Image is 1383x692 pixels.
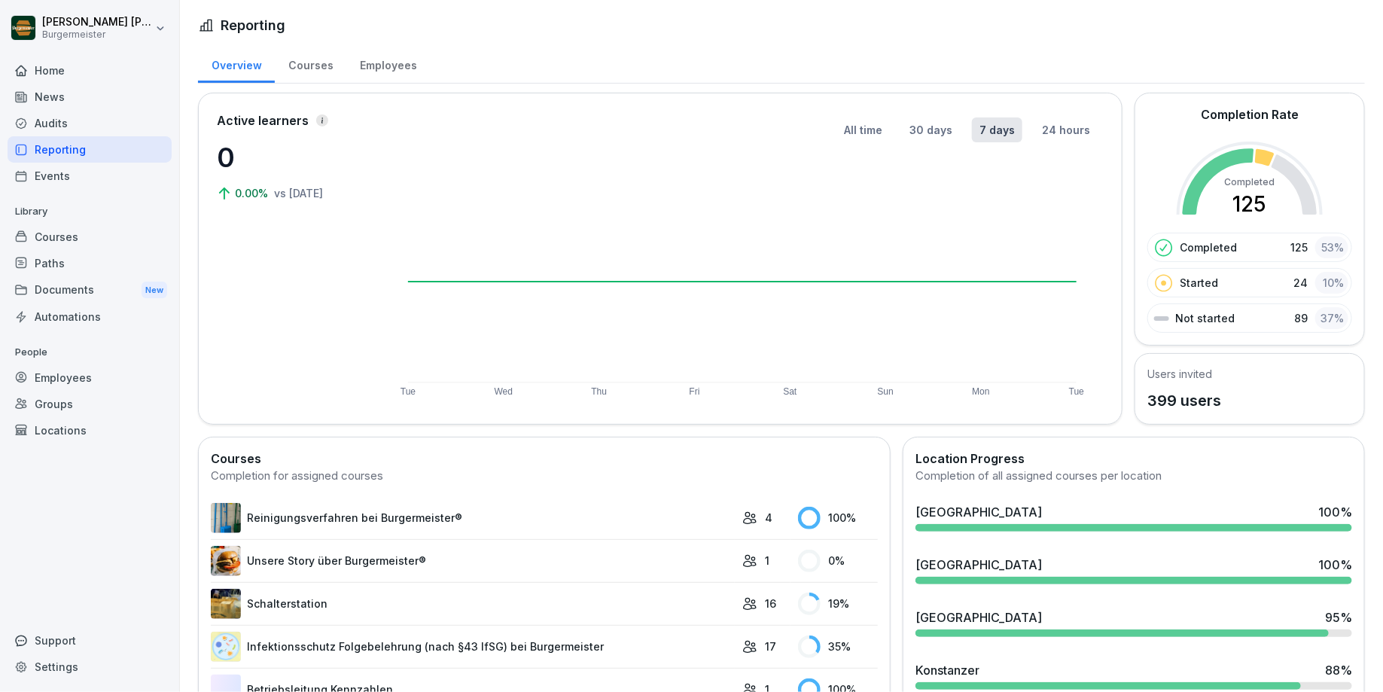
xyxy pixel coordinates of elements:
button: 24 hours [1034,117,1098,142]
div: 10 % [1315,272,1348,294]
button: 7 days [972,117,1022,142]
div: Documents [8,276,172,304]
img: zojjtgecl3qaq1n3gyboj7fn.png [211,589,241,619]
p: 399 users [1147,389,1221,412]
div: Konstanzer [915,661,979,679]
p: [PERSON_NAME] [PERSON_NAME] [PERSON_NAME] [42,16,152,29]
a: DocumentsNew [8,276,172,304]
a: Reporting [8,136,172,163]
text: Thu [591,386,607,397]
div: 100 % [1318,556,1352,574]
a: Employees [346,44,430,83]
div: 0 % [798,550,878,572]
a: Unsere Story über Burgermeister® [211,546,735,576]
div: [GEOGRAPHIC_DATA] [915,503,1042,521]
div: Support [8,627,172,654]
text: Tue [1069,386,1085,397]
p: Not started [1175,310,1235,326]
a: Paths [8,250,172,276]
div: 100 % [1318,503,1352,521]
h2: Completion Rate [1201,105,1299,123]
p: vs [DATE] [274,185,323,201]
div: 88 % [1325,661,1352,679]
a: Events [8,163,172,189]
a: [GEOGRAPHIC_DATA]100% [909,497,1358,538]
p: 17 [765,639,776,654]
div: 37 % [1315,307,1348,329]
a: Employees [8,364,172,391]
a: News [8,84,172,110]
p: 4 [765,510,772,526]
p: Active learners [217,111,309,130]
div: 100 % [798,507,878,529]
a: Reinigungsverfahren bei Burgermeister® [211,503,735,533]
p: 0 [217,137,367,178]
h5: Users invited [1147,366,1221,382]
a: Automations [8,303,172,330]
div: 19 % [798,593,878,615]
a: Infektionsschutz Folgebelehrung (nach §43 IfSG) bei Burgermeister [211,632,735,662]
p: 0.00% [235,185,271,201]
div: New [142,282,167,299]
text: Mon [973,386,990,397]
p: Burgermeister [42,29,152,40]
h2: Courses [211,450,878,468]
text: Sat [783,386,797,397]
p: People [8,340,172,364]
a: Courses [8,224,172,250]
img: x1nnh2ybbqo7uzpnjugev9cm.png [211,632,241,662]
a: Audits [8,110,172,136]
a: Groups [8,391,172,417]
div: [GEOGRAPHIC_DATA] [915,556,1042,574]
div: Completion for assigned courses [211,468,878,485]
p: 1 [765,553,769,569]
text: Tue [401,386,416,397]
a: Home [8,57,172,84]
text: Sun [878,386,894,397]
p: Started [1180,275,1218,291]
p: 16 [765,596,776,611]
a: Schalterstation [211,589,735,619]
p: 89 [1294,310,1308,326]
p: 125 [1290,239,1308,255]
a: [GEOGRAPHIC_DATA]100% [909,550,1358,590]
img: koo5icv7lj8zr1vdtkxmkv8m.png [211,503,241,533]
img: yk83gqu5jn5gw35qhtj3mpve.png [211,546,241,576]
p: 24 [1293,275,1308,291]
a: Courses [275,44,346,83]
div: [GEOGRAPHIC_DATA] [915,608,1042,626]
a: [GEOGRAPHIC_DATA]95% [909,602,1358,643]
div: Completion of all assigned courses per location [915,468,1352,485]
div: 95 % [1325,608,1352,626]
a: Overview [198,44,275,83]
text: Wed [495,386,513,397]
p: Library [8,200,172,224]
div: 35 % [798,636,878,658]
a: Settings [8,654,172,680]
button: All time [836,117,890,142]
div: 53 % [1315,236,1348,258]
text: Fri [690,386,700,397]
h1: Reporting [221,15,285,35]
p: Completed [1180,239,1237,255]
h2: Location Progress [915,450,1352,468]
a: Locations [8,417,172,444]
button: 30 days [902,117,960,142]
